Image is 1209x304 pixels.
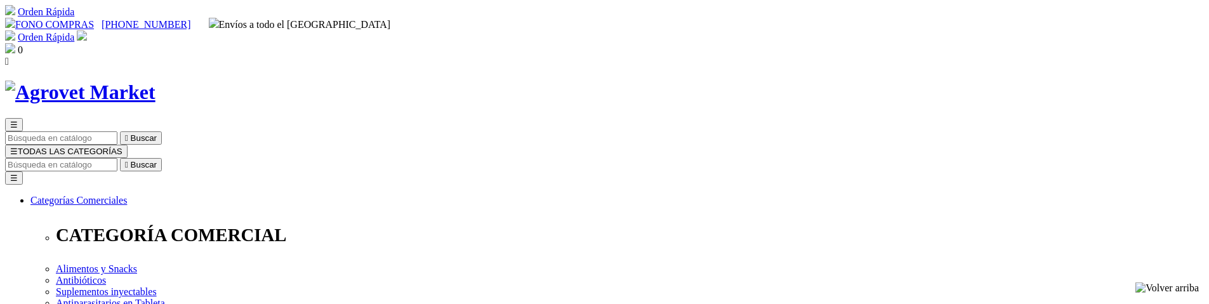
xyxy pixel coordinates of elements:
i:  [5,56,9,67]
button: ☰ [5,171,23,185]
span: ☰ [10,120,18,129]
a: Suplementos inyectables [56,286,157,297]
img: shopping-cart.svg [5,5,15,15]
span: Buscar [131,160,157,169]
input: Buscar [5,131,117,145]
a: FONO COMPRAS [5,19,94,30]
img: Agrovet Market [5,81,155,104]
img: shopping-cart.svg [5,30,15,41]
button:  Buscar [120,131,162,145]
button: ☰ [5,118,23,131]
span: Envíos a todo el [GEOGRAPHIC_DATA] [209,19,391,30]
img: user.svg [77,30,87,41]
p: CATEGORÍA COMERCIAL [56,225,1204,246]
span: 0 [18,44,23,55]
span: Buscar [131,133,157,143]
a: Acceda a su cuenta de cliente [77,32,87,43]
a: Orden Rápida [18,6,74,17]
i:  [125,160,128,169]
img: shopping-bag.svg [5,43,15,53]
input: Buscar [5,158,117,171]
a: Antibióticos [56,275,106,286]
img: phone.svg [5,18,15,28]
button: ☰TODAS LAS CATEGORÍAS [5,145,128,158]
a: Categorías Comerciales [30,195,127,206]
a: Orden Rápida [18,32,74,43]
a: [PHONE_NUMBER] [102,19,190,30]
button:  Buscar [120,158,162,171]
i:  [125,133,128,143]
img: delivery-truck.svg [209,18,219,28]
a: Alimentos y Snacks [56,263,137,274]
img: Volver arriba [1135,282,1199,294]
span: ☰ [10,147,18,156]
